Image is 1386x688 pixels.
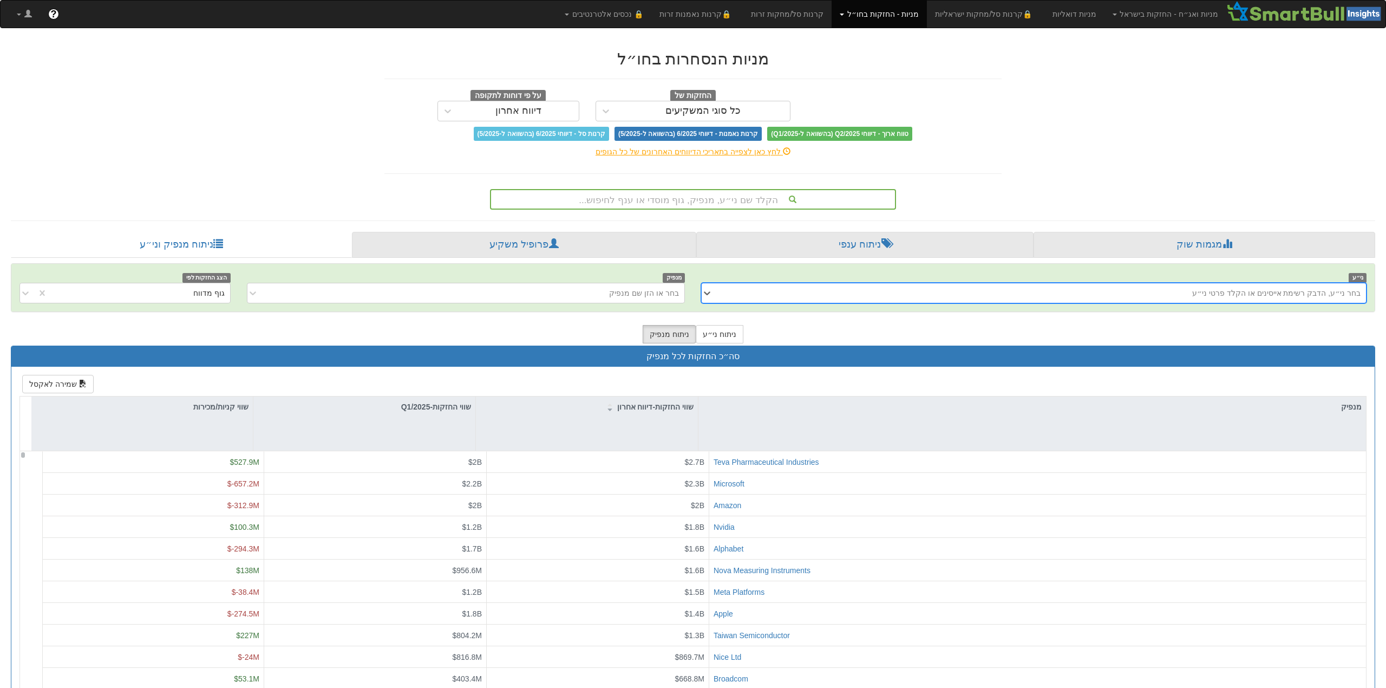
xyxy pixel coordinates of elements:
[236,566,259,575] span: $138M
[1192,288,1361,298] div: בחר ני״ע, הדבק רשימת אייסינים או הקלד פרטי ני״ע
[453,653,482,661] span: $816.8M
[462,544,482,553] span: $1.7B
[1044,1,1104,28] a: מניות דואליות
[376,146,1010,157] div: לחץ כאן לצפייה בתאריכי הדיווחים האחרונים של כל הגופים
[462,588,482,596] span: $1.2B
[227,501,259,510] span: $-312.9M
[236,631,259,640] span: $227M
[470,90,546,102] span: על פי דוחות לתקופה
[238,653,259,661] span: $-24M
[651,1,743,28] a: 🔒קרנות נאמנות זרות
[40,1,67,28] a: ?
[227,609,259,618] span: $-274.5M
[663,273,685,282] span: מנפיק
[491,190,895,209] div: הקלד שם ני״ע, מנפיק, גוף מוסדי או ענף לחיפוש...
[643,325,696,343] button: ניתוח מנפיק
[476,397,698,417] div: שווי החזקות-דיווח אחרון
[227,479,259,488] span: $-657.2M
[193,288,225,298] div: גוף מדווח
[1349,273,1367,282] span: ני״ע
[714,522,735,533] button: Nvidia
[675,674,704,683] span: $668.8M
[609,288,679,298] div: בחר או הזן שם מנפיק
[468,501,482,510] span: $2B
[743,1,832,28] a: קרנות סל/מחקות זרות
[665,106,741,116] div: כל סוגי המשקיעים
[714,565,810,576] button: Nova Measuring Instruments
[614,127,762,141] span: קרנות נאמנות - דיווחי 6/2025 (בהשוואה ל-5/2025)
[31,397,253,417] div: שווי קניות/מכירות
[714,630,790,641] button: Taiwan Semiconductor
[714,457,819,468] button: Teva Pharmaceutical Industries
[927,1,1044,28] a: 🔒קרנות סל/מחקות ישראליות
[253,397,475,417] div: שווי החזקות-Q1/2025
[557,1,651,28] a: 🔒 נכסים אלטרנטיבים
[495,106,541,116] div: דיווח אחרון
[696,325,743,343] button: ניתוח ני״ע
[234,674,259,683] span: $53.1M
[691,501,704,510] span: $2B
[684,566,704,575] span: $1.6B
[714,500,741,511] button: Amazon
[684,523,704,531] span: $1.8B
[453,566,482,575] span: $956.6M
[698,397,1366,417] div: מנפיק
[684,544,704,553] span: $1.6B
[462,523,482,531] span: $1.2B
[684,588,704,596] span: $1.5B
[453,631,482,640] span: $804.2M
[50,9,56,20] span: ?
[468,458,482,466] span: $2B
[230,458,259,466] span: $527.9M
[232,588,259,596] span: $-38.4M
[227,544,259,553] span: $-294.3M
[11,232,352,258] a: ניתוח מנפיק וני״ע
[714,587,764,598] button: Meta Platforms
[684,479,704,488] span: $2.3B
[684,631,704,640] span: $1.3B
[1034,232,1375,258] a: מגמות שוק
[462,479,482,488] span: $2.2B
[684,609,704,618] span: $1.4B
[22,375,94,393] button: שמירה לאקסל
[384,50,1002,68] h2: מניות הנסחרות בחו״ל
[714,478,744,489] button: Microsoft
[714,673,748,684] button: Broadcom
[714,543,743,554] button: Alphabet
[453,674,482,683] span: $403.4M
[684,458,704,466] span: $2.7B
[714,608,733,619] button: Apple
[1226,1,1385,22] img: Smartbull
[696,232,1034,258] a: ניתוח ענפי
[474,127,609,141] span: קרנות סל - דיווחי 6/2025 (בהשוואה ל-5/2025)
[832,1,927,28] a: מניות - החזקות בחו״ל
[182,273,230,282] span: הצג החזקות לפי
[1104,1,1226,28] a: מניות ואג״ח - החזקות בישראל
[352,232,696,258] a: פרופיל משקיע
[230,523,259,531] span: $100.3M
[714,652,741,663] button: Nice Ltd
[462,609,482,618] span: $1.8B
[19,352,1367,361] h3: סה״כ החזקות לכל מנפיק
[675,653,704,661] span: $869.7M
[767,127,912,141] span: טווח ארוך - דיווחי Q2/2025 (בהשוואה ל-Q1/2025)
[670,90,716,102] span: החזקות של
